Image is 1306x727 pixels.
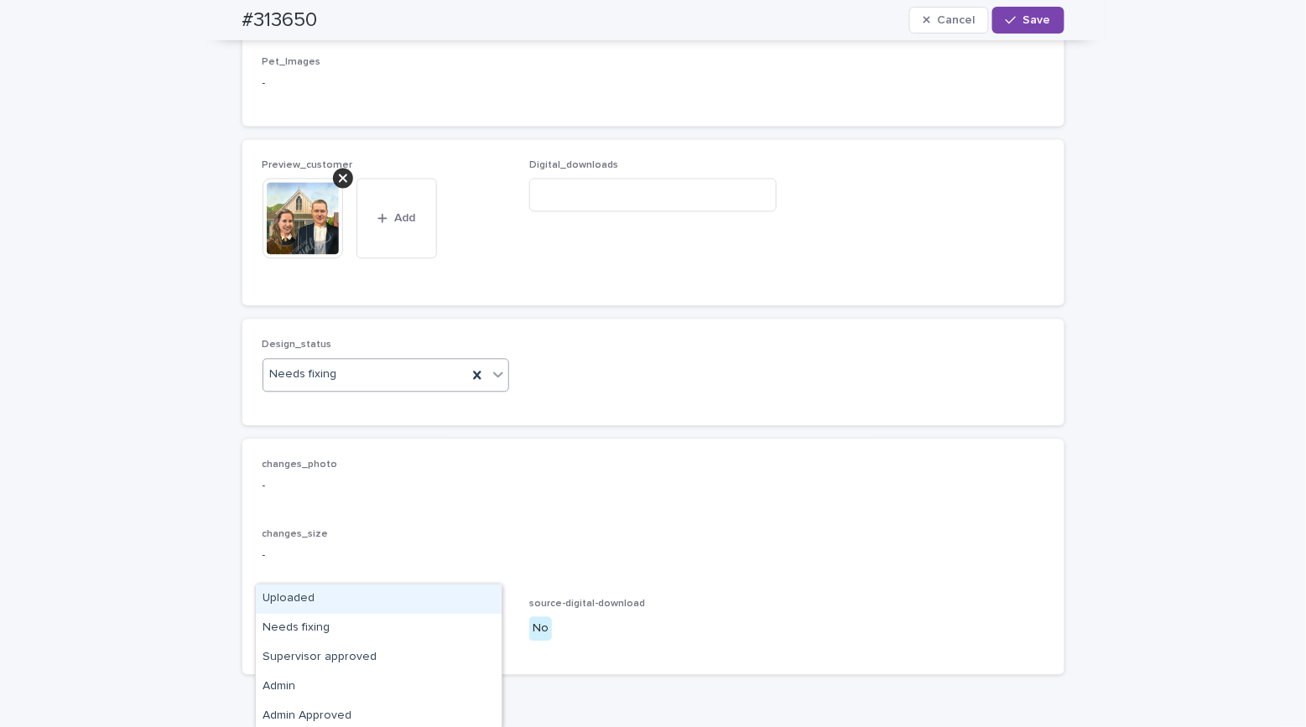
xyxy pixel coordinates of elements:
p: - [263,75,1044,93]
span: Add [394,213,415,225]
span: Cancel [937,14,975,26]
p: - [263,478,1044,496]
span: changes_photo [263,460,338,470]
span: Preview_customer [263,161,353,171]
div: No [529,617,552,641]
span: Needs fixing [270,366,337,384]
button: Save [992,7,1064,34]
div: Uploaded [256,584,502,614]
div: Supervisor approved [256,643,502,672]
span: Pet_Images [263,58,321,68]
button: Cancel [909,7,990,34]
div: Admin [256,672,502,702]
div: Needs fixing [256,614,502,643]
span: Digital_downloads [529,161,618,171]
span: Design_status [263,340,332,351]
span: source-digital-download [529,600,645,610]
h2: #313650 [242,8,318,33]
span: Save [1023,14,1051,26]
p: - [263,548,1044,565]
button: Add [356,179,437,259]
span: changes_size [263,530,329,540]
